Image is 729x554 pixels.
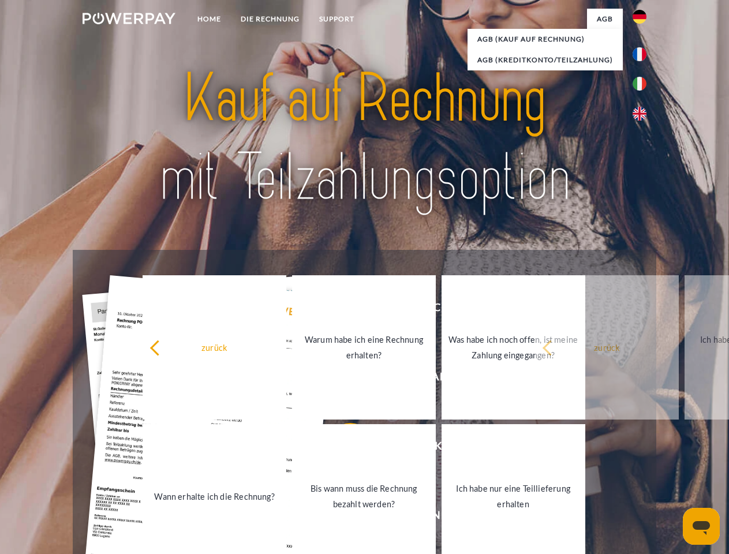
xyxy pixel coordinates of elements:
[633,47,646,61] img: fr
[633,107,646,121] img: en
[633,10,646,24] img: de
[188,9,231,29] a: Home
[299,481,429,512] div: Bis wann muss die Rechnung bezahlt werden?
[468,50,623,70] a: AGB (Kreditkonto/Teilzahlung)
[468,29,623,50] a: AGB (Kauf auf Rechnung)
[633,77,646,91] img: it
[83,13,175,24] img: logo-powerpay-white.svg
[542,339,672,355] div: zurück
[149,339,279,355] div: zurück
[448,332,578,363] div: Was habe ich noch offen, ist meine Zahlung eingegangen?
[587,9,623,29] a: agb
[149,488,279,504] div: Wann erhalte ich die Rechnung?
[231,9,309,29] a: DIE RECHNUNG
[442,275,585,420] a: Was habe ich noch offen, ist meine Zahlung eingegangen?
[299,332,429,363] div: Warum habe ich eine Rechnung erhalten?
[110,55,619,221] img: title-powerpay_de.svg
[683,508,720,545] iframe: Schaltfläche zum Öffnen des Messaging-Fensters
[309,9,364,29] a: SUPPORT
[448,481,578,512] div: Ich habe nur eine Teillieferung erhalten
